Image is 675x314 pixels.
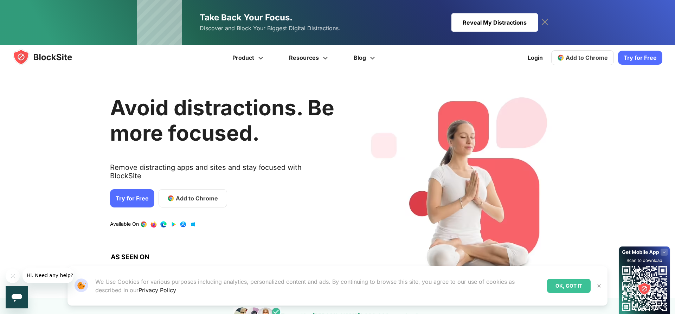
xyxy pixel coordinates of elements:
[342,45,389,70] a: Blog
[110,189,154,207] a: Try for Free
[159,189,227,207] a: Add to Chrome
[139,287,176,294] a: Privacy Policy
[110,221,139,228] text: Available On
[6,286,28,308] iframe: Button to launch messaging window
[557,54,564,61] img: chrome-icon.svg
[566,54,608,61] span: Add to Chrome
[200,23,340,33] span: Discover and Block Your Biggest Digital Distractions.
[200,12,292,23] span: Take Back Your Focus.
[547,279,591,293] div: OK, GOT IT
[6,269,20,283] iframe: Close message
[596,283,602,289] img: Close
[594,281,604,290] button: Close
[451,13,538,32] div: Reveal My Distractions
[176,194,218,203] span: Add to Chrome
[110,95,334,146] h1: Avoid distractions. Be more focused.
[110,163,334,186] text: Remove distracting apps and sites and stay focused with BlockSite
[551,50,614,65] a: Add to Chrome
[95,277,541,294] p: We Use Cookies for various purposes including analytics, personalized content and ads. By continu...
[13,49,86,65] img: blocksite-icon.5d769676.svg
[22,268,73,283] iframe: Message from company
[220,45,277,70] a: Product
[277,45,342,70] a: Resources
[618,51,662,65] a: Try for Free
[523,49,547,66] a: Login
